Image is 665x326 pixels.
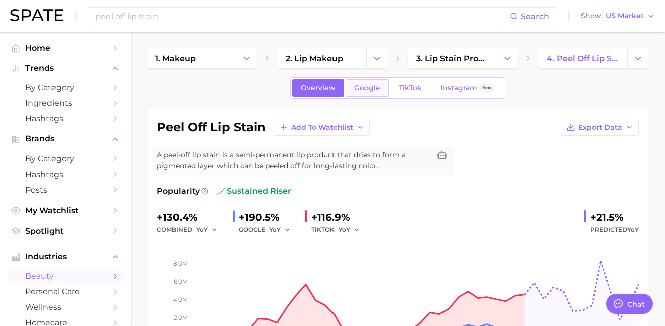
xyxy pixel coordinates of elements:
[196,225,208,234] span: YoY
[521,12,549,21] span: Search
[339,224,360,236] button: YoY
[8,223,123,239] a: Spotlight
[196,224,218,236] button: YoY
[390,79,430,97] a: TikTok
[236,48,257,68] button: Change Category
[286,54,343,63] span: 2. lip makeup
[25,43,105,53] span: Home
[578,10,657,23] button: ShowUS Market
[8,284,123,299] a: personal care
[25,114,105,123] span: Hashtags
[581,13,603,19] span: Show
[606,13,644,19] span: US Market
[157,150,430,171] span: A peel-off lip stain is a semi-permanent lip product that dries to form a pigmented layer which c...
[25,226,105,236] span: Spotlight
[301,84,336,92] span: Overview
[366,48,388,68] button: Change Category
[590,209,639,225] div: +21.5%
[239,209,297,225] div: +190.5%
[274,119,370,136] button: Add to Watchlist
[8,182,123,198] a: Posts
[216,187,225,195] img: sustained riser
[277,48,366,68] a: 2. lip makeup
[239,224,297,236] div: GOOGLE
[440,84,477,92] span: Instagram
[408,48,497,68] a: 3. lip stain products
[416,54,488,63] span: 3. lip stain products
[269,224,291,236] button: YoY
[25,185,105,195] span: Posts
[25,271,105,281] span: beauty
[291,123,353,132] span: Add to Watchlist
[339,225,350,234] span: YoY
[627,226,639,233] span: YoY
[10,9,63,21] img: SPATE
[25,83,105,92] span: by Category
[157,209,225,225] div: +130.4%
[147,48,236,68] a: 1. makeup
[216,185,291,197] span: sustained riser
[561,119,639,136] button: Export Data
[482,84,492,92] span: Beta
[399,84,422,92] span: TikTok
[25,170,105,179] span: Hashtags
[627,48,649,68] button: Change Category
[8,249,123,264] button: Industries
[25,206,105,215] span: My Watchlist
[547,54,619,63] span: 4. peel off lip stain
[8,95,123,111] a: Ingredients
[8,299,123,315] a: wellness
[25,252,105,261] span: Industries
[8,80,123,95] a: by Category
[8,268,123,284] a: beauty
[157,224,225,236] div: combined
[94,8,510,25] input: Search here for a brand, industry, or ingredient
[25,64,105,73] span: Trends
[8,167,123,182] a: Hashtags
[25,154,105,164] span: by Category
[25,98,105,108] span: Ingredients
[8,203,123,218] a: My Watchlist
[311,224,367,236] div: TIKTOK
[8,61,123,76] button: Trends
[538,48,627,68] a: 4. peel off lip stain
[497,48,518,68] button: Change Category
[25,302,105,312] span: wellness
[590,224,639,236] span: Predicted
[157,185,200,197] span: Popularity
[354,84,380,92] span: Google
[432,79,503,97] a: InstagramBeta
[269,225,281,234] span: YoY
[8,40,123,56] a: Home
[25,287,105,296] span: personal care
[311,209,367,225] div: +116.9%
[155,54,196,63] span: 1. makeup
[346,79,389,97] a: Google
[292,79,344,97] a: Overview
[157,121,266,133] h1: peel off lip stain
[8,151,123,167] a: by Category
[578,123,622,132] span: Export Data
[8,131,123,146] button: Brands
[25,134,105,143] span: Brands
[8,111,123,126] a: Hashtags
